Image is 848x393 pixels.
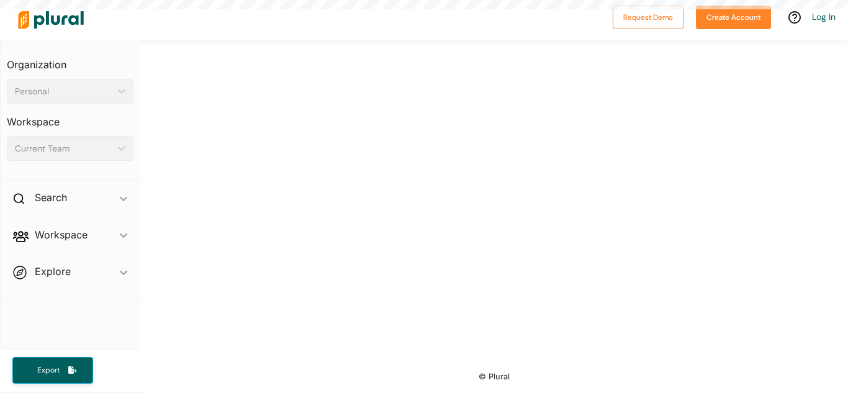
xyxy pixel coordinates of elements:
div: Current Team [15,142,113,155]
a: Create Account [696,10,771,23]
div: Personal [15,85,113,98]
button: Export [12,357,93,384]
h3: Workspace [7,104,133,131]
small: © Plural [479,372,510,381]
button: Request Demo [613,6,683,29]
h3: Organization [7,47,133,74]
a: Log In [812,11,836,22]
button: Create Account [696,6,771,29]
span: Export [29,365,68,376]
h2: Search [35,191,67,204]
a: Request Demo [613,10,683,23]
